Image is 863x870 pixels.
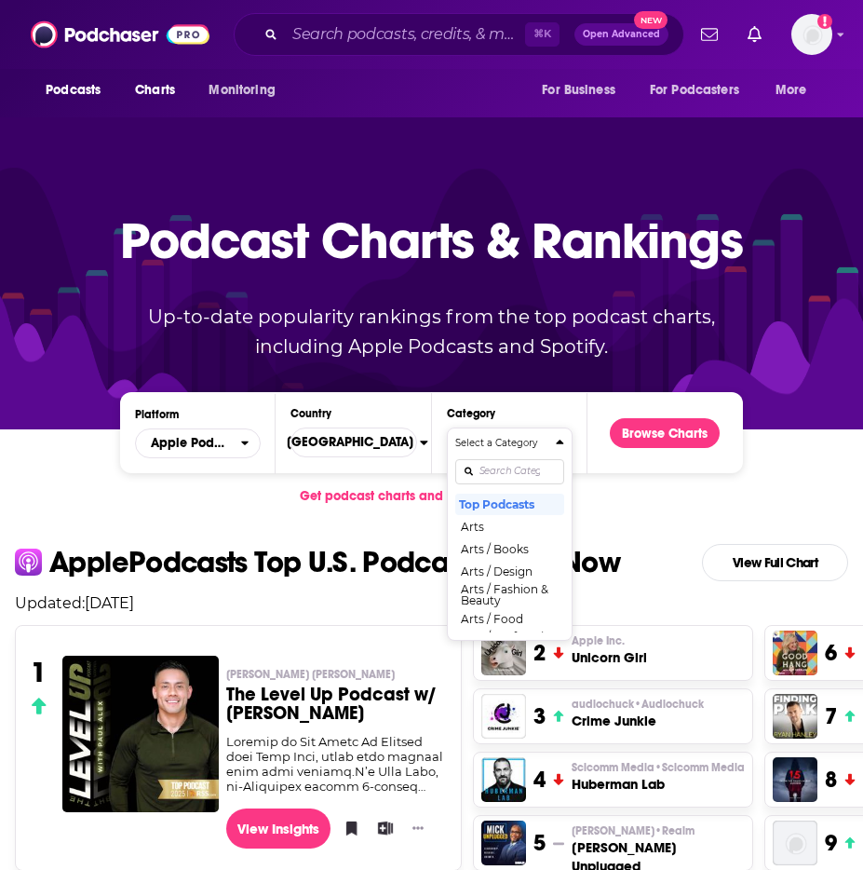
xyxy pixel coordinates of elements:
[226,667,447,682] p: Paul Alex Espinoza
[533,702,546,730] h3: 3
[610,418,720,448] button: Browse Charts
[455,607,564,630] button: Arts / Food
[151,437,230,450] span: Apple Podcasts
[817,14,832,29] svg: Add a profile image
[455,439,548,448] h4: Select a Category
[825,639,837,667] h3: 6
[825,766,837,794] h3: 8
[481,757,526,802] img: Huberman Lab
[62,656,219,811] a: The Level Up Podcast w/ Paul Alex
[33,73,125,108] button: open menu
[572,760,745,775] span: Scicomm Media
[572,697,704,712] p: audiochuck • Audiochuck
[740,19,769,50] a: Show notifications dropdown
[46,77,101,103] span: Podcasts
[31,656,47,689] h3: 1
[533,639,546,667] h3: 2
[455,560,564,582] button: Arts / Design
[773,631,817,675] img: Good Hang with Amy Poehler
[455,537,564,560] button: Arts / Books
[455,515,564,537] button: Arts
[773,757,817,802] img: Fifteen: Inside the Daniel Marsh Murders
[226,667,395,682] span: [PERSON_NAME] [PERSON_NAME]
[135,428,261,458] h2: Platforms
[572,775,745,794] h3: Huberman Lab
[542,77,615,103] span: For Business
[226,667,447,734] a: [PERSON_NAME] [PERSON_NAME]The Level Up Podcast w/ [PERSON_NAME]
[775,77,807,103] span: More
[533,766,546,794] h3: 4
[825,829,837,857] h3: 9
[226,734,447,794] div: Loremip do Sit Ametc Ad Elitsed doei Temp Inci, utlab etdo magnaal enim admi veniamq.N’e Ulla Lab...
[533,829,546,857] h3: 5
[300,488,545,504] span: Get podcast charts and rankings via API
[634,11,667,29] span: New
[371,814,390,842] button: Add to List
[702,544,848,581] a: View Full Chart
[455,493,564,515] button: Top Podcasts
[572,760,745,794] a: Scicomm Media•Scicomm MediaHuberman Lab
[773,694,817,739] img: Finding Peak [Formerly The Ryan Hanley Show]
[583,30,660,39] span: Open Advanced
[574,23,668,46] button: Open AdvancedNew
[762,73,830,108] button: open menu
[572,633,625,648] span: Apple Inc.
[455,630,564,655] button: Arts / Performing Arts
[572,697,704,730] a: audiochuck•AudiochuckCrime Junkie
[135,77,175,103] span: Charts
[290,428,416,457] button: Countries
[481,694,526,739] img: Crime Junkie
[525,22,560,47] span: ⌘ K
[120,180,743,301] p: Podcast Charts & Rankings
[234,13,684,56] div: Search podcasts, credits, & more...
[572,648,647,667] h3: Unicorn Girl
[572,697,704,712] span: audiochuck
[49,548,620,578] p: Apple Podcasts Top U.S. Podcasts Right Now
[135,428,261,458] button: open menu
[654,761,745,774] span: • Scicomm Media
[481,631,526,675] img: Unicorn Girl
[123,73,186,108] a: Charts
[285,473,578,519] a: Get podcast charts and rankings via API
[634,698,704,711] span: • Audiochuck
[226,686,447,723] h3: The Level Up Podcast w/ [PERSON_NAME]
[791,14,832,55] span: Logged in as rowan.sullivan
[226,809,331,849] a: View Insights
[196,73,299,108] button: open menu
[572,760,745,775] p: Scicomm Media • Scicomm Media
[31,17,209,52] img: Podchaser - Follow, Share and Rate Podcasts
[529,73,639,108] button: open menu
[694,19,725,50] a: Show notifications dropdown
[285,20,525,49] input: Search podcasts, credits, & more...
[572,823,694,838] span: [PERSON_NAME]
[62,656,219,812] img: The Level Up Podcast w/ Paul Alex
[572,633,647,648] p: Apple Inc.
[572,823,745,838] p: Mick Hunt • Realm
[572,633,647,667] a: Apple Inc.Unicorn Girl
[405,819,431,837] button: Show More Button
[455,582,564,607] button: Arts / Fashion & Beauty
[791,14,832,55] img: User Profile
[209,77,275,103] span: Monitoring
[272,427,420,458] span: [GEOGRAPHIC_DATA]
[120,302,743,361] p: Up-to-date popularity rankings from the top podcast charts, including Apple Podcasts and Spotify.
[481,821,526,865] img: Mick Unplugged
[447,428,573,641] button: Categories
[338,814,357,842] button: Bookmark Podcast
